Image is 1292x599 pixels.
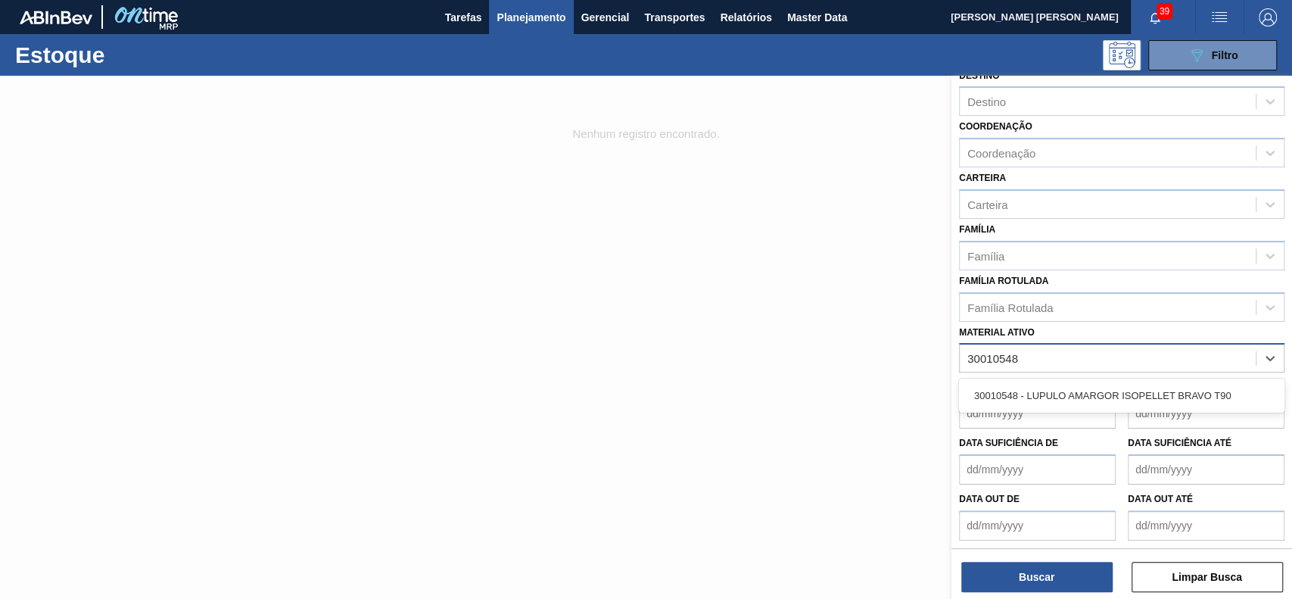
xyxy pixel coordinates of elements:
label: Data out de [959,494,1020,504]
label: Data out até [1128,494,1193,504]
div: Destino [967,95,1006,108]
span: Filtro [1212,49,1238,61]
label: Carteira [959,173,1006,183]
span: Relatórios [720,8,771,27]
img: userActions [1210,8,1228,27]
h1: Estoque [15,46,237,64]
div: Pogramando: nenhum usuário selecionado [1103,40,1141,70]
span: Planejamento [497,8,565,27]
input: dd/mm/yyyy [1128,398,1284,429]
span: Transportes [644,8,705,27]
label: Destino [959,70,999,81]
input: dd/mm/yyyy [1128,454,1284,485]
button: Notificações [1131,7,1179,28]
label: Data suficiência até [1128,438,1231,448]
img: TNhmsLtSVTkK8tSr43FrP2fwEKptu5GPRR3wAAAABJRU5ErkJggg== [20,11,92,24]
input: dd/mm/yyyy [1128,510,1284,541]
div: Carteira [967,198,1007,211]
label: Família [959,224,995,235]
span: Gerencial [581,8,630,27]
div: 30010548 - LUPULO AMARGOR ISOPELLET BRAVO T90 [959,382,1284,410]
input: dd/mm/yyyy [959,454,1116,485]
button: Filtro [1148,40,1277,70]
img: Logout [1259,8,1277,27]
label: Família Rotulada [959,276,1048,286]
label: Material ativo [959,327,1035,338]
div: Coordenação [967,147,1035,160]
span: Master Data [787,8,847,27]
span: Tarefas [445,8,482,27]
div: Família Rotulada [967,301,1053,314]
label: Data suficiência de [959,438,1058,448]
span: 39 [1157,3,1172,20]
input: dd/mm/yyyy [959,510,1116,541]
div: Família [967,249,1004,262]
input: dd/mm/yyyy [959,398,1116,429]
label: Coordenação [959,121,1032,132]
